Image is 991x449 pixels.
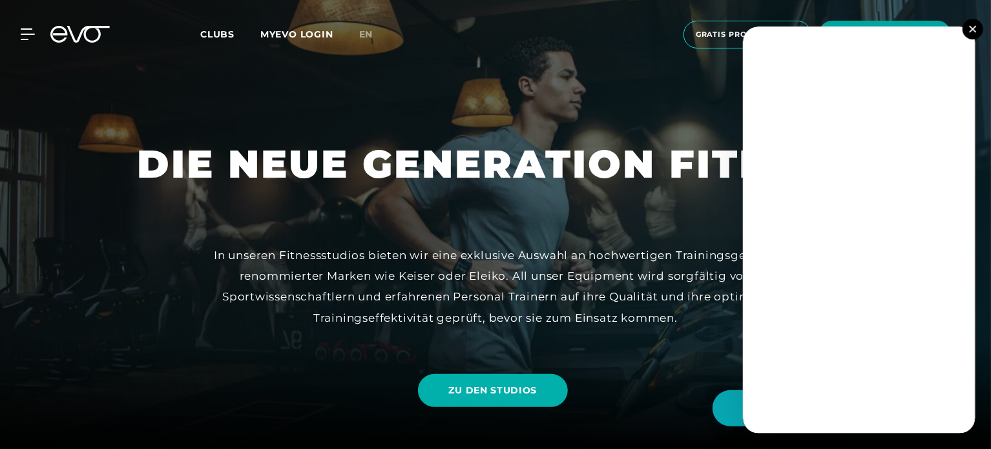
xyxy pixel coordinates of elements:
[969,25,976,32] img: close.svg
[815,21,955,48] a: Jetzt Mitglied werden
[137,139,854,189] h1: DIE NEUE GENERATION FITNESS
[713,390,965,426] button: Hallo Athlet! Was möchtest du tun?
[260,28,333,40] a: MYEVO LOGIN
[359,28,373,40] span: en
[200,28,235,40] span: Clubs
[449,384,537,397] span: ZU DEN STUDIOS
[696,29,799,40] span: Gratis Probetraining
[359,27,389,42] a: en
[418,364,574,417] a: ZU DEN STUDIOS
[205,245,786,328] div: In unseren Fitnessstudios bieten wir eine exklusive Auswahl an hochwertigen Trainingsgeräten reno...
[680,21,815,48] a: Gratis Probetraining
[200,28,260,40] a: Clubs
